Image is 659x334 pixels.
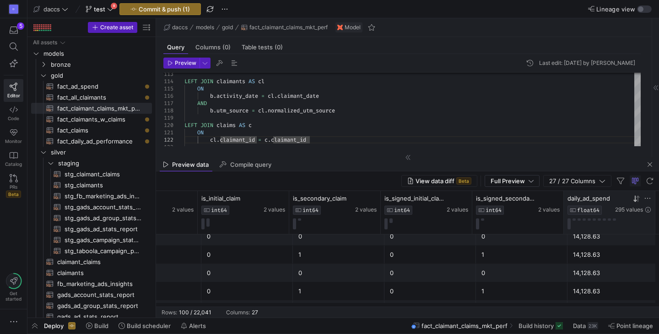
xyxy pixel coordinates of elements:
[577,207,600,213] span: FLOAT64
[573,282,654,300] div: 14,128.63
[252,309,258,316] div: 27
[31,103,152,114] div: Press SPACE to select this row.
[162,309,177,316] div: Rows:
[616,322,653,329] span: Point lineage
[31,191,152,201] a: stg_fb_marketing_ads_insights​​​​​​​​​​
[220,136,255,143] span: claimant_id
[31,59,152,70] div: Press SPACE to select this row.
[31,3,70,15] button: daccs
[31,114,152,125] div: Press SPACE to select this row.
[298,228,379,245] div: 0
[390,301,470,318] div: 1
[31,212,152,223] a: stg_gads_ad_group_stats_report​​​​​​​​​​
[65,169,141,180] span: stg_claimant_claims​​​​​​​​​​
[264,207,285,213] span: 2 values
[207,282,287,300] div: 0
[271,136,306,143] span: claimant_id
[65,191,141,201] span: stg_fb_marketing_ads_insights​​​​​​​​​​
[65,213,141,223] span: stg_gads_ad_group_stats_report​​​​​​​​​​
[177,318,210,334] button: Alerts
[163,143,173,151] div: 123
[4,1,23,17] a: D
[194,22,216,33] button: models
[8,116,19,121] span: Code
[491,177,525,185] span: Full Preview
[486,207,502,213] span: INT64
[4,170,23,201] a: PRsBeta
[57,301,141,311] span: gads_ad_group_stats_report​​​​​​​​​​
[31,245,152,256] div: Press SPACE to select this row.
[200,78,213,85] span: JOIN
[31,300,152,311] a: gads_ad_group_stats_report​​​​​​​​​​
[337,25,343,30] img: undefined
[163,92,173,100] div: 116
[519,322,554,329] span: Build history
[222,44,231,50] span: (0)
[298,264,379,282] div: 0
[197,129,204,136] span: ON
[31,136,152,147] a: fact_daily_ad_performance​​​​​​​​​​
[539,60,635,66] div: Last edit: [DATE] by [PERSON_NAME]
[163,114,173,122] div: 119
[83,3,116,15] button: test
[4,79,23,102] a: Editor
[57,290,141,300] span: gads_account_stats_report​​​​​​​​​​
[31,245,152,256] a: stg_taboola_campaign_performance​​​​​​​​​​
[31,180,152,191] a: stg_claimants​​​​​​​​​​
[184,78,197,85] span: LEFT
[31,136,152,147] div: Press SPACE to select this row.
[258,136,261,143] span: =
[277,92,319,100] span: claimant_date
[167,44,184,50] span: Query
[31,256,152,267] a: claimant_claims​​​​​​​​​​
[481,301,562,318] div: 0
[163,100,173,107] div: 117
[31,300,152,311] div: Press SPACE to select this row.
[65,180,141,191] span: stg_claimants​​​​​​​​​​
[4,125,23,148] a: Monitor
[197,100,207,107] span: AND
[31,158,152,169] div: Press SPACE to select this row.
[65,224,141,234] span: stg_gads_ad_stats_report​​​​​​​​​​
[615,207,643,213] span: 295 values
[100,24,133,31] span: Create asset
[184,122,197,129] span: LEFT
[94,322,108,329] span: Build
[31,289,152,300] div: Press SPACE to select this row.
[175,60,196,66] span: Preview
[298,282,379,300] div: 1
[57,114,141,125] span: fact_claimants_w_claims​​​​​​​​​​
[172,207,194,213] span: 2 values
[31,81,152,92] div: Press SPACE to select this row.
[213,107,216,114] span: .
[31,125,152,136] a: fact_claims​​​​​​​​​​
[31,37,152,48] div: Press SPACE to select this row.
[265,107,268,114] span: .
[57,103,141,114] span: fact_claimant_claims_mkt_perf​​​​​​​​​​
[163,85,173,92] div: 115
[33,39,57,46] div: All assets
[394,207,410,213] span: INT64
[163,129,173,136] div: 121
[268,136,271,143] span: .
[573,322,586,329] span: Data
[567,195,610,202] span: daily_ad_spend
[298,246,379,264] div: 1
[210,92,213,100] span: b
[5,291,22,302] span: Get started
[31,169,152,180] div: Press SPACE to select this row.
[481,282,562,300] div: 1
[31,169,152,180] a: stg_claimant_claims​​​​​​​​​​
[216,107,248,114] span: utm_source
[248,78,255,85] span: AS
[293,195,346,202] span: is_secondary_claim
[31,92,152,103] div: Press SPACE to select this row.
[573,264,654,282] div: 14,128.63
[6,191,21,198] span: Beta
[31,311,152,322] a: gads_ad_stats_report​​​​​​​​​​
[216,136,220,143] span: .
[4,102,23,125] a: Code
[163,122,173,129] div: 120
[44,322,64,329] span: Deploy
[481,228,562,245] div: 0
